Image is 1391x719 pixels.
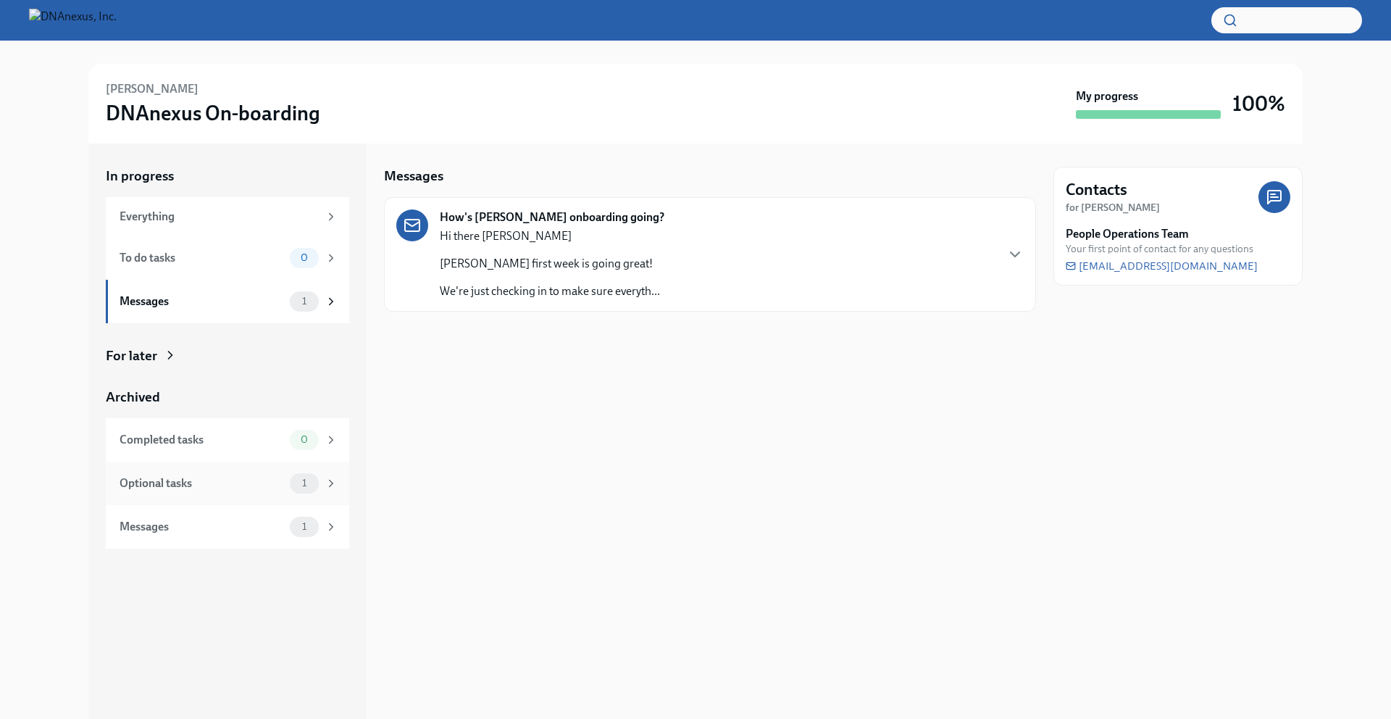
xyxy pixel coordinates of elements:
[440,283,660,299] p: We're just checking in to make sure everyth...
[106,167,349,186] a: In progress
[106,346,157,365] div: For later
[1066,226,1189,242] strong: People Operations Team
[106,462,349,505] a: Optional tasks1
[1066,201,1160,214] strong: for [PERSON_NAME]
[120,519,284,535] div: Messages
[384,167,443,186] h5: Messages
[106,418,349,462] a: Completed tasks0
[120,294,284,309] div: Messages
[1066,259,1258,273] a: [EMAIL_ADDRESS][DOMAIN_NAME]
[292,252,317,263] span: 0
[1066,242,1253,256] span: Your first point of contact for any questions
[106,197,349,236] a: Everything
[293,521,315,532] span: 1
[29,9,117,32] img: DNAnexus, Inc.
[106,505,349,549] a: Messages1
[106,346,349,365] a: For later
[1066,179,1127,201] h4: Contacts
[292,434,317,445] span: 0
[440,256,660,272] p: [PERSON_NAME] first week is going great!
[120,475,284,491] div: Optional tasks
[106,81,199,97] h6: [PERSON_NAME]
[106,236,349,280] a: To do tasks0
[106,280,349,323] a: Messages1
[440,228,660,244] p: Hi there [PERSON_NAME]
[1232,91,1285,117] h3: 100%
[440,209,664,225] strong: How's [PERSON_NAME] onboarding going?
[293,296,315,307] span: 1
[106,388,349,407] a: Archived
[120,209,319,225] div: Everything
[120,250,284,266] div: To do tasks
[106,100,320,126] h3: DNAnexus On-boarding
[293,478,315,489] span: 1
[120,432,284,448] div: Completed tasks
[1076,88,1138,104] strong: My progress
